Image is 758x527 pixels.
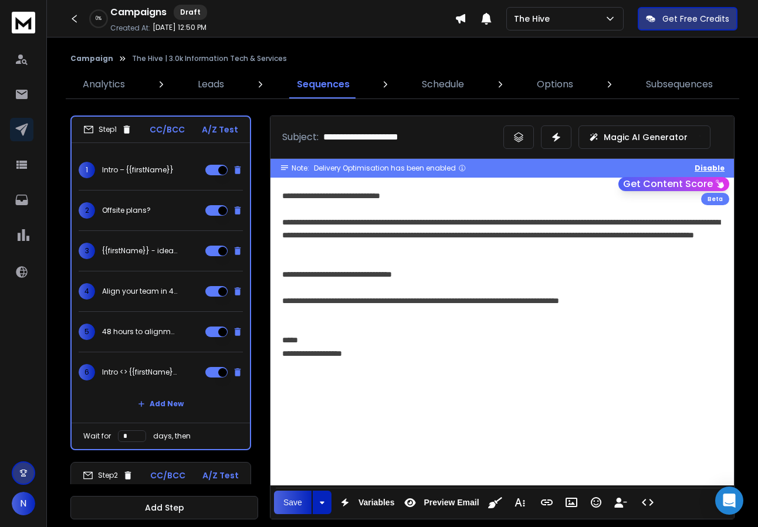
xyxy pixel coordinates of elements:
[12,492,35,515] button: N
[638,7,737,30] button: Get Free Credits
[274,491,312,514] button: Save
[79,364,95,380] span: 6
[292,164,309,173] span: Note:
[560,491,583,514] button: Insert Image (⌘P)
[421,498,481,508] span: Preview Email
[102,327,177,336] p: 48 hours to alignment
[585,491,607,514] button: Emoticons
[604,131,688,143] p: Magic AI Generator
[314,164,466,173] div: Delivery Optimisation has been enabled
[110,23,150,33] p: Created At:
[191,70,231,98] a: Leads
[96,15,101,22] p: 0 %
[102,206,151,215] p: Offsite plans?
[514,13,554,25] p: The Hive
[646,77,713,91] p: Subsequences
[79,162,95,178] span: 1
[153,431,191,441] p: days, then
[79,324,95,340] span: 5
[83,77,125,91] p: Analytics
[79,283,95,300] span: 4
[701,193,729,205] div: Beta
[578,125,710,149] button: Magic AI Generator
[174,5,207,20] div: Draft
[79,202,95,219] span: 2
[399,491,481,514] button: Preview Email
[70,54,113,63] button: Campaign
[356,498,397,508] span: Variables
[202,470,239,481] p: A/Z Test
[415,70,471,98] a: Schedule
[76,70,132,98] a: Analytics
[150,470,185,481] p: CC/BCC
[618,177,729,191] button: Get Content Score
[70,496,258,519] button: Add Step
[297,77,350,91] p: Sequences
[70,115,251,450] li: Step1CC/BCCA/Z Test1Intro – {{firstName}}2Offsite plans?3{{firstName}} - idea for your team4Align...
[102,368,177,377] p: Intro <> {{firstName}} | [PERSON_NAME]
[132,54,287,63] p: The Hive | 3.0k Information Tech & Services
[150,124,185,135] p: CC/BCC
[282,130,319,144] p: Subject:
[662,13,729,25] p: Get Free Credits
[610,491,632,514] button: Insert Unsubscribe Link
[12,12,35,33] img: logo
[530,70,580,98] a: Options
[153,23,207,32] p: [DATE] 12:50 PM
[536,491,558,514] button: Insert Link (⌘K)
[202,124,238,135] p: A/Z Test
[639,70,720,98] a: Subsequences
[290,70,357,98] a: Sequences
[79,243,95,259] span: 3
[422,77,464,91] p: Schedule
[83,431,111,441] p: Wait for
[102,287,177,296] p: Align your team in 48 hours?
[83,124,132,135] div: Step 1
[637,491,659,514] button: Code View
[83,470,133,481] div: Step 2
[509,491,531,514] button: More Text
[334,491,397,514] button: Variables
[102,165,174,175] p: Intro – {{firstName}}
[695,164,725,173] button: Disable
[484,491,506,514] button: Clean HTML
[110,5,167,19] h1: Campaigns
[537,77,573,91] p: Options
[198,77,224,91] p: Leads
[128,392,193,416] button: Add New
[715,487,743,515] div: Open Intercom Messenger
[102,246,177,256] p: {{firstName}} - idea for your team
